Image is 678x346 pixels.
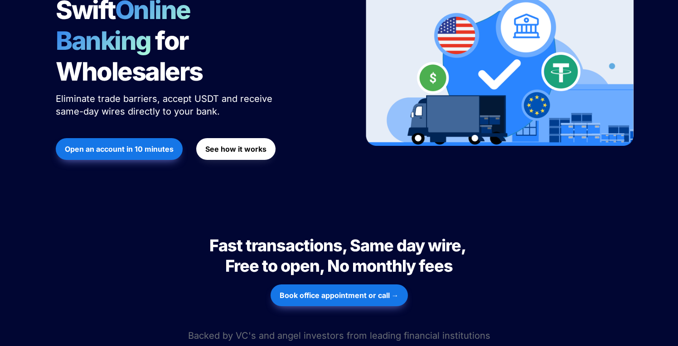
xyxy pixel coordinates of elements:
[280,291,399,300] strong: Book office appointment or call →
[196,134,276,164] a: See how it works
[188,330,490,341] span: Backed by VC's and angel investors from leading financial institutions
[196,138,276,160] button: See how it works
[56,138,183,160] button: Open an account in 10 minutes
[271,284,408,306] button: Book office appointment or call →
[205,144,266,154] strong: See how it works
[65,144,174,154] strong: Open an account in 10 minutes
[56,25,203,87] span: for Wholesalers
[271,280,408,311] a: Book office appointment or call →
[56,134,183,164] a: Open an account in 10 minutes
[56,93,275,117] span: Eliminate trade barriers, accept USDT and receive same-day wires directly to your bank.
[209,235,469,276] span: Fast transactions, Same day wire, Free to open, No monthly fees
